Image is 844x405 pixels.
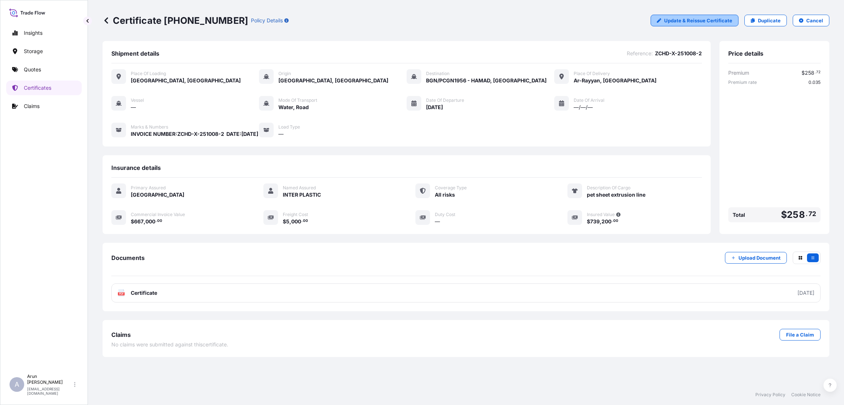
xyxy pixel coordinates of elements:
span: 0.035 [808,79,821,85]
p: Cancel [806,17,823,24]
span: Certificate [131,289,157,297]
span: 00 [303,220,308,222]
span: 200 [601,219,611,224]
a: Insights [6,26,82,40]
span: Origin [278,71,291,77]
p: Duplicate [758,17,781,24]
span: Primary Assured [131,185,166,191]
span: Date of Arrival [574,97,604,103]
span: 72 [808,212,816,216]
span: $ [802,70,805,75]
a: Update & Reissue Certificate [651,15,738,26]
span: Date of Departure [426,97,464,103]
span: — [435,218,440,225]
span: Load Type [278,124,300,130]
span: Duty Cost [435,212,455,218]
span: . [612,220,613,222]
p: File a Claim [786,331,814,338]
span: Ar-Rayyan, [GEOGRAPHIC_DATA] [574,77,656,84]
span: [GEOGRAPHIC_DATA] [131,191,184,198]
span: Place of Loading [131,71,166,77]
a: Certificates [6,81,82,95]
a: PDFCertificate[DATE] [111,283,821,302]
span: $ [283,219,286,224]
span: Insured Value [587,212,615,218]
span: All risks [435,191,455,198]
span: , [289,219,291,224]
span: Coverage Type [435,185,467,191]
a: Storage [6,44,82,59]
a: Privacy Policy [755,392,785,398]
span: Vessel [131,97,144,103]
span: 72 [816,71,821,74]
p: Policy Details [251,17,283,24]
p: Upload Document [738,254,781,261]
span: INTER PLASTIC [283,191,321,198]
span: [DATE] [426,104,443,111]
span: Reference : [627,50,653,57]
span: Freight Cost [283,212,308,218]
span: 00 [157,220,162,222]
span: $ [781,210,787,219]
span: A [15,381,19,388]
span: . [815,71,816,74]
span: — [131,104,136,111]
span: 00 [613,220,618,222]
span: 000 [291,219,301,224]
a: Duplicate [744,15,787,26]
span: , [144,219,145,224]
span: Mode of Transport [278,97,317,103]
button: Upload Document [725,252,787,264]
a: Quotes [6,62,82,77]
p: Certificates [24,84,51,92]
span: pet sheet extrusion line [587,191,645,198]
span: Total [733,211,745,219]
p: [EMAIL_ADDRESS][DOMAIN_NAME] [27,387,73,395]
button: Cancel [793,15,829,26]
p: Storage [24,48,43,55]
p: Certificate [PHONE_NUMBER] [103,15,248,26]
span: Place of Delivery [574,71,610,77]
span: Named Assured [283,185,316,191]
span: —/—/— [574,104,593,111]
span: 5 [286,219,289,224]
span: Commercial Invoice Value [131,212,185,218]
span: No claims were submitted against this certificate . [111,341,228,348]
span: Claims [111,331,131,338]
span: — [278,130,284,138]
p: Update & Reissue Certificate [664,17,732,24]
span: [GEOGRAPHIC_DATA], [GEOGRAPHIC_DATA] [278,77,388,84]
span: Destination [426,71,449,77]
span: ZCHD-X-251008-2 [655,50,702,57]
span: BGN/PCGN1956 - HAMAD, [GEOGRAPHIC_DATA] [426,77,547,84]
span: 667 [134,219,144,224]
a: Claims [6,99,82,114]
p: Claims [24,103,40,110]
span: Description Of Cargo [587,185,630,191]
span: 258 [805,70,814,75]
span: Price details [728,50,763,57]
span: $ [587,219,590,224]
p: Insights [24,29,42,37]
a: File a Claim [780,329,821,341]
a: Cookie Notice [791,392,821,398]
span: 000 [145,219,155,224]
text: PDF [119,293,124,295]
span: Premium rate [728,79,757,85]
span: Premium [728,69,749,77]
p: Arun [PERSON_NAME] [27,374,73,385]
span: 258 [787,210,805,219]
span: $ [131,219,134,224]
span: Shipment details [111,50,159,57]
span: , [600,219,601,224]
p: Quotes [24,66,41,73]
div: [DATE] [797,289,814,297]
span: Documents [111,254,145,261]
span: [GEOGRAPHIC_DATA], [GEOGRAPHIC_DATA] [131,77,241,84]
span: Marks & Numbers [131,124,168,130]
span: Insurance details [111,164,161,171]
span: . [301,220,303,222]
span: 739 [590,219,600,224]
